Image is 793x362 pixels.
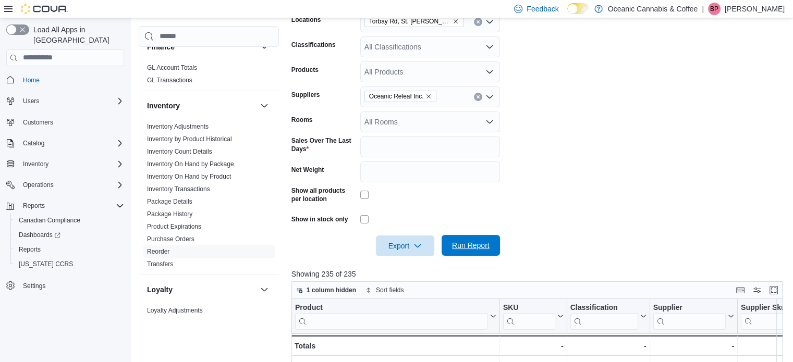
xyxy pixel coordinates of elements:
button: Clear input [474,93,482,101]
h3: Inventory [147,101,180,111]
span: Transfers [147,260,173,268]
a: Reports [15,243,45,256]
span: Torbay Rd, St. John's - Oceanic Releaf [364,16,463,27]
button: Reports [2,198,128,213]
span: Dark Mode [567,14,568,15]
span: Run Report [452,240,490,251]
span: Home [23,76,40,84]
span: GL Transactions [147,76,192,84]
div: - [503,340,564,352]
div: SKU [503,303,555,313]
span: Washington CCRS [15,258,124,270]
a: GL Account Totals [147,64,197,71]
a: Package History [147,210,192,218]
span: Inventory by Product Historical [147,135,232,143]
span: Reports [15,243,124,256]
a: [US_STATE] CCRS [15,258,77,270]
a: Inventory Transactions [147,185,210,193]
nav: Complex example [6,68,124,320]
button: Sort fields [361,284,408,296]
a: Purchase Orders [147,235,194,243]
div: Supplier [653,303,725,329]
div: - [570,340,646,352]
span: Purchase Orders [147,235,194,243]
button: Open list of options [485,43,494,51]
span: Package Details [147,197,192,206]
label: Products [291,66,319,74]
span: Dashboards [15,229,124,241]
button: Inventory [147,101,256,111]
button: Settings [2,278,128,293]
span: Load All Apps in [GEOGRAPHIC_DATA] [29,24,124,45]
div: Totals [295,340,496,352]
button: Run Report [442,235,500,256]
span: Product Expirations [147,222,201,231]
button: SKU [503,303,564,329]
button: Home [2,72,128,88]
div: SKU URL [503,303,555,329]
button: Inventory [258,99,271,112]
button: Reports [10,242,128,257]
span: Settings [23,282,45,290]
button: Open list of options [485,18,494,26]
div: Finance [139,61,279,91]
button: Operations [19,179,58,191]
p: Showing 235 of 235 [291,269,788,279]
button: Open list of options [485,93,494,101]
span: Inventory On Hand by Package [147,160,234,168]
a: Settings [19,280,50,292]
h3: Finance [147,42,175,52]
button: Loyalty [258,283,271,296]
span: Export [382,235,428,256]
div: Classification [570,303,638,313]
span: Inventory [19,158,124,170]
span: Inventory On Hand by Product [147,172,231,181]
a: Inventory by Product Historical [147,135,232,143]
div: Inventory [139,120,279,274]
span: Canadian Compliance [19,216,80,224]
span: Reports [19,245,41,254]
span: Customers [23,118,53,127]
span: [US_STATE] CCRS [19,260,73,268]
span: Operations [23,181,54,189]
button: Canadian Compliance [10,213,128,228]
span: Loyalty Adjustments [147,306,203,315]
a: Package Details [147,198,192,205]
a: Product Expirations [147,223,201,230]
button: Display options [751,284,763,296]
span: Sort fields [376,286,404,294]
a: Transfers [147,260,173,268]
span: Settings [19,279,124,292]
button: Users [2,94,128,108]
button: Operations [2,178,128,192]
span: Reports [23,202,45,210]
a: Inventory On Hand by Package [147,160,234,168]
button: Inventory [2,157,128,171]
a: Dashboards [15,229,65,241]
button: [US_STATE] CCRS [10,257,128,271]
a: Customers [19,116,57,129]
label: Rooms [291,116,313,124]
div: Supplier Sku [741,303,791,313]
span: Operations [19,179,124,191]
label: Sales Over The Last Days [291,136,356,153]
label: Net Weight [291,166,324,174]
h3: Loyalty [147,284,173,295]
button: Open list of options [485,118,494,126]
span: Users [19,95,124,107]
span: Oceanic Releaf Inc. [364,91,437,102]
div: Supplier Sku [741,303,791,329]
a: Home [19,74,44,86]
button: Catalog [2,136,128,151]
button: Users [19,95,43,107]
span: Customers [19,116,124,129]
button: Open list of options [485,68,494,76]
span: Users [23,97,39,105]
span: Canadian Compliance [15,214,124,227]
span: Catalog [23,139,44,147]
span: Dashboards [19,231,60,239]
button: Customers [2,115,128,130]
div: Classification [570,303,638,329]
a: Inventory Count Details [147,148,212,155]
span: Reorder [147,247,169,256]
